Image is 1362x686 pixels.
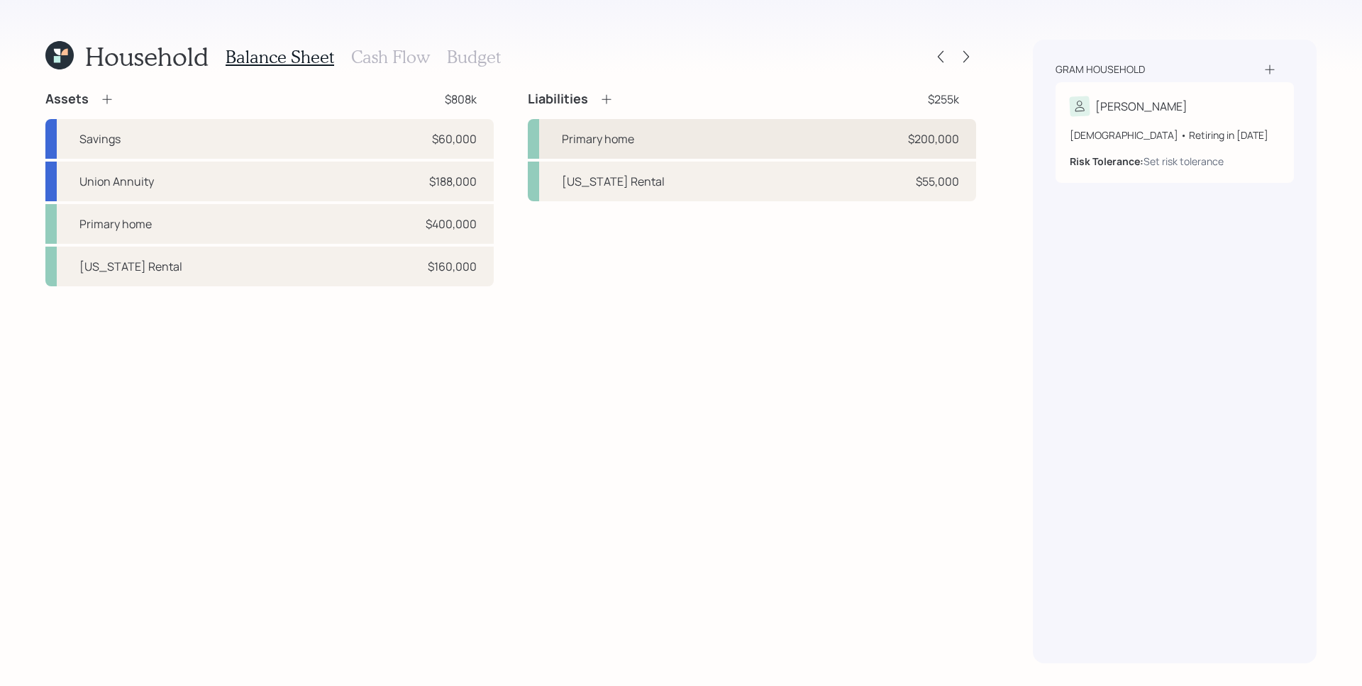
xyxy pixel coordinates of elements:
div: $55,000 [916,173,959,190]
div: $160,000 [428,258,477,275]
h4: Assets [45,91,89,107]
div: $255k [928,91,959,108]
div: [US_STATE] Rental [79,258,182,275]
h4: Liabilities [528,91,588,107]
div: $200,000 [908,130,959,147]
h3: Balance Sheet [226,47,334,67]
h3: Cash Flow [351,47,430,67]
div: $188,000 [429,173,477,190]
div: $60,000 [432,130,477,147]
div: Savings [79,130,121,147]
div: Union Annuity [79,173,154,190]
div: Primary home [562,130,634,147]
div: $400,000 [426,215,477,232]
div: Primary home [79,215,152,232]
div: Set risk tolerance [1144,154,1224,169]
b: Risk Tolerance: [1070,154,1144,168]
div: [DEMOGRAPHIC_DATA] • Retiring in [DATE] [1070,128,1280,142]
h1: Household [85,41,209,72]
div: [PERSON_NAME] [1095,98,1187,115]
div: $808k [445,91,477,108]
div: [US_STATE] Rental [562,173,665,190]
h3: Budget [447,47,501,67]
div: Gram household [1056,62,1145,77]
